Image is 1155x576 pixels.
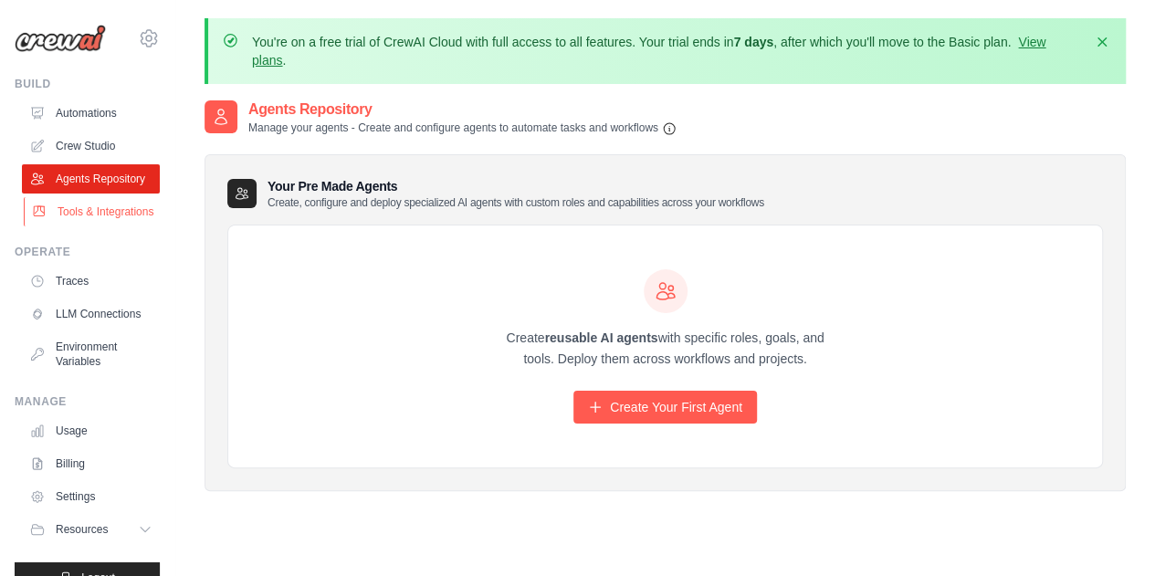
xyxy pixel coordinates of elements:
[22,164,160,194] a: Agents Repository
[490,328,841,370] p: Create with specific roles, goals, and tools. Deploy them across workflows and projects.
[22,332,160,376] a: Environment Variables
[268,177,764,210] h3: Your Pre Made Agents
[573,391,757,424] a: Create Your First Agent
[56,522,108,537] span: Resources
[252,33,1082,69] p: You're on a free trial of CrewAI Cloud with full access to all features. Your trial ends in , aft...
[15,394,160,409] div: Manage
[22,99,160,128] a: Automations
[15,77,160,91] div: Build
[733,35,773,49] strong: 7 days
[22,515,160,544] button: Resources
[248,120,677,136] p: Manage your agents - Create and configure agents to automate tasks and workflows
[22,449,160,478] a: Billing
[22,416,160,445] a: Usage
[22,131,160,161] a: Crew Studio
[24,197,162,226] a: Tools & Integrations
[22,267,160,296] a: Traces
[544,330,657,345] strong: reusable AI agents
[268,195,764,210] p: Create, configure and deploy specialized AI agents with custom roles and capabilities across your...
[248,99,677,120] h2: Agents Repository
[15,25,106,52] img: Logo
[22,299,160,329] a: LLM Connections
[15,245,160,259] div: Operate
[22,482,160,511] a: Settings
